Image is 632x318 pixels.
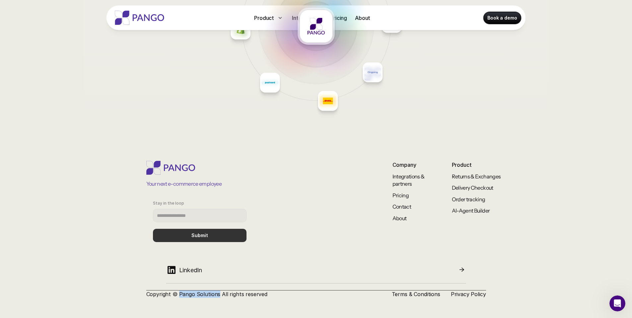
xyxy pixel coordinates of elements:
p: Stay in the loop [153,201,184,206]
button: Submit [153,229,246,242]
a: Contact [392,203,411,210]
img: Placeholder logo [308,18,325,35]
a: Delivery Checkout [452,184,493,191]
a: About [392,215,407,222]
a: Terms & Conditions [392,291,440,297]
input: Stay in the loop [153,209,246,222]
a: Integrations & partners [392,173,425,187]
p: Your next e-commerce employee [146,180,222,187]
img: Placeholder logo [265,78,275,88]
iframe: Intercom live chat [609,295,625,311]
a: Returns & Exchanges [452,173,501,180]
p: Company [392,161,429,169]
p: Submit [191,233,208,238]
a: AI-Agent Builder [452,207,490,214]
p: Product [254,14,274,22]
img: Placeholder logo [368,67,378,77]
a: Book a demo [483,12,521,24]
img: Placeholder logo [323,96,333,106]
p: LinkedIn [179,266,202,275]
a: Pricing [392,192,409,199]
p: Copyright © Pango Solutions All rights reserved [146,290,381,298]
p: Book a demo [487,15,517,21]
p: Product [452,161,505,169]
a: LinkedIn [166,262,466,284]
a: Privacy Policy [451,291,486,297]
a: Order tracking [452,196,485,203]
